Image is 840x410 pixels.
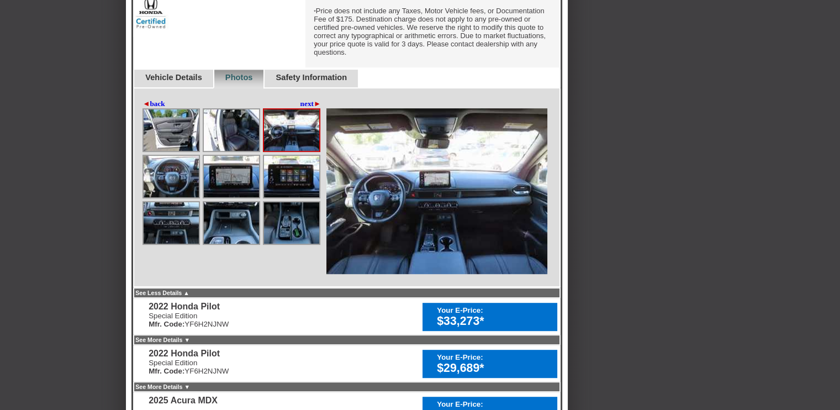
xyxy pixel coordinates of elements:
div: Your E-Price: [437,353,552,361]
font: Price does not include any Taxes, Motor Vehicle fees, or Documentation Fee of $175. Destination c... [314,7,546,56]
img: Image.aspx [144,202,199,244]
div: $29,689* [437,361,552,375]
a: Photos [225,73,253,82]
b: Mfr. Code: [149,367,184,375]
span: ◄ [142,99,150,108]
a: See More Details ▼ [135,383,190,390]
img: Image.aspx [264,109,319,151]
a: See More Details ▼ [135,337,190,343]
div: 2022 Honda Pilot [149,302,229,312]
div: Your E-Price: [437,400,552,408]
div: Your E-Price: [437,306,552,314]
img: Image.aspx [326,108,547,274]
a: Safety Information [276,73,347,82]
a: next► [300,99,321,108]
a: See Less Details ▲ [135,290,189,296]
b: Mfr. Code: [149,320,184,328]
div: 2022 Honda Pilot [149,349,229,359]
a: Vehicle Details [145,73,202,82]
img: Image.aspx [144,156,199,197]
img: Image.aspx [204,156,259,197]
img: Image.aspx [264,202,319,244]
img: Image.aspx [144,109,199,151]
div: Special Edition YF6H2NJNW [149,312,229,328]
img: Image.aspx [204,202,259,244]
div: $33,273* [437,314,552,328]
img: Image.aspx [264,156,319,197]
div: Special Edition YF6H2NJNW [149,359,229,375]
span: ► [314,99,321,108]
a: ◄back [142,99,165,108]
img: Image.aspx [204,109,259,151]
div: 2025 Acura MDX [149,396,229,406]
